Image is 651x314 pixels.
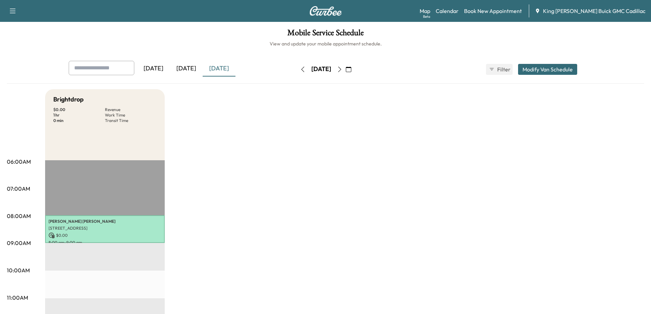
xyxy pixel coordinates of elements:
span: Filter [497,65,510,73]
a: Book New Appointment [464,7,522,15]
div: [DATE] [170,61,203,77]
p: Revenue [105,107,157,112]
p: 0 min [53,118,105,123]
p: $ 0.00 [53,107,105,112]
div: [DATE] [137,61,170,77]
p: 06:00AM [7,158,31,166]
p: Work Time [105,112,157,118]
button: Filter [486,64,513,75]
img: Curbee Logo [309,6,342,16]
p: 09:00AM [7,239,31,247]
p: 07:00AM [7,185,30,193]
p: 11:00AM [7,293,28,302]
button: Modify Van Schedule [518,64,577,75]
p: 10:00AM [7,266,30,274]
h6: View and update your mobile appointment schedule. [7,40,644,47]
p: Transit Time [105,118,157,123]
p: [PERSON_NAME] [PERSON_NAME] [49,219,161,224]
div: [DATE] [203,61,235,77]
a: MapBeta [420,7,430,15]
p: $ 0.00 [49,232,161,238]
p: 1 hr [53,112,105,118]
div: Beta [423,14,430,19]
h1: Mobile Service Schedule [7,29,644,40]
span: King [PERSON_NAME] Buick GMC Cadillac [543,7,646,15]
p: 8:00 am - 9:00 am [49,240,161,245]
p: 08:00AM [7,212,31,220]
p: [STREET_ADDRESS] [49,226,161,231]
a: Calendar [436,7,459,15]
div: [DATE] [311,65,331,73]
h5: Brightdrop [53,95,84,104]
